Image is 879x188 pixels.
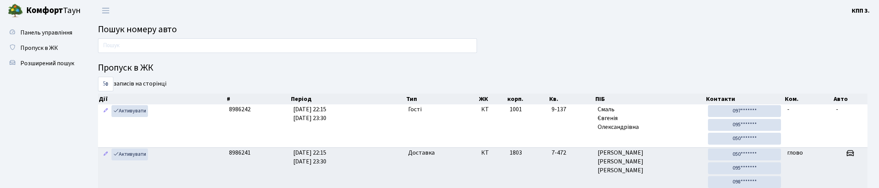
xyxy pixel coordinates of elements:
[101,148,110,160] a: Редагувати
[784,94,833,104] th: Ком.
[293,105,326,122] span: [DATE] 22:15 [DATE] 23:30
[98,63,867,74] h4: Пропуск в ЖК
[595,94,705,104] th: ПІБ
[101,105,110,117] a: Редагувати
[8,3,23,18] img: logo.png
[4,56,81,71] a: Розширений пошук
[226,94,290,104] th: #
[4,40,81,56] a: Пропуск в ЖК
[852,7,870,15] b: КПП 3.
[98,77,113,91] select: записів на сторінці
[4,25,81,40] a: Панель управління
[20,59,74,68] span: Розширений пошук
[408,148,435,157] span: Доставка
[290,94,405,104] th: Період
[833,94,867,104] th: Авто
[96,4,115,17] button: Переключити навігацію
[98,94,226,104] th: Дії
[111,148,148,160] a: Активувати
[787,148,803,157] span: глово
[478,94,507,104] th: ЖК
[507,94,548,104] th: корп.
[510,105,522,114] span: 1001
[229,105,251,114] span: 8986242
[552,148,592,157] span: 7-472
[98,77,166,91] label: записів на сторінці
[836,105,838,114] span: -
[705,94,784,104] th: Контакти
[26,4,63,16] b: Комфорт
[26,4,81,17] span: Таун
[229,148,251,157] span: 8986241
[20,28,72,37] span: Панель управління
[510,148,522,157] span: 1803
[481,105,503,114] span: КТ
[408,105,422,114] span: Гості
[852,6,870,15] a: КПП 3.
[98,23,177,36] span: Пошук номеру авто
[111,105,148,117] a: Активувати
[598,148,702,175] span: [PERSON_NAME] [PERSON_NAME] [PERSON_NAME]
[20,44,58,52] span: Пропуск в ЖК
[293,148,326,166] span: [DATE] 22:15 [DATE] 23:30
[787,105,789,114] span: -
[405,94,478,104] th: Тип
[98,38,477,53] input: Пошук
[598,105,702,132] span: Смаль Євгенія Олександрівна
[481,148,503,157] span: КТ
[548,94,595,104] th: Кв.
[552,105,592,114] span: 9-137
